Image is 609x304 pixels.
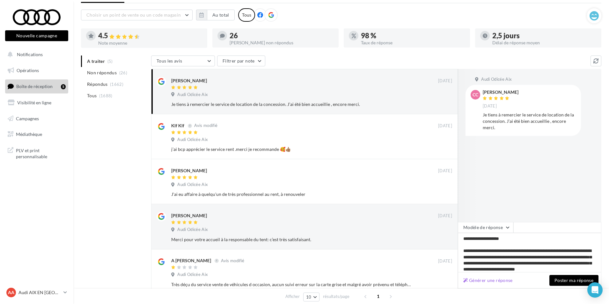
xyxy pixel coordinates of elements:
a: Boîte de réception5 [4,79,70,93]
span: Avis modifié [221,258,244,263]
a: PLV et print personnalisable [4,144,70,162]
span: [DATE] [438,78,452,84]
span: (1688) [99,93,113,98]
span: AA [8,289,14,296]
button: Tous les avis [151,56,215,66]
span: PLV et print personnalisable [16,146,66,160]
a: Opérations [4,64,70,77]
a: Visibilité en ligne [4,96,70,109]
div: Je tiens à remercier le service de location de la concession. J’ai été bien accueillie , encore m... [483,112,576,131]
span: (26) [119,70,127,75]
div: Délai de réponse moyen [492,41,596,45]
span: Afficher [285,293,300,300]
button: Notifications [4,48,67,61]
span: Choisir un point de vente ou un code magasin [86,12,181,18]
a: Médiathèque [4,128,70,141]
div: A [PERSON_NAME] [171,257,211,264]
div: [PERSON_NAME] [171,212,207,219]
span: [DATE] [438,123,452,129]
span: Tous [87,93,97,99]
span: [DATE] [438,258,452,264]
span: résultats/page [323,293,349,300]
span: Audi Odicée Aix [177,92,208,98]
button: Modèle de réponse [458,222,513,233]
div: Note moyenne [98,41,202,45]
div: [PERSON_NAME] [171,167,207,174]
span: 10 [306,294,312,300]
div: [PERSON_NAME] non répondus [230,41,334,45]
span: Non répondus [87,70,117,76]
div: 5 [61,84,66,89]
span: [DATE] [438,168,452,174]
button: Nouvelle campagne [5,30,68,41]
span: Audi Odicée Aix [177,272,208,278]
button: Au total [196,10,235,20]
div: j’ai bcp apprécier le service rent .merci je recommande 🥰👍🏽 [171,146,411,152]
span: Notifications [17,52,43,57]
button: Filtrer par note [217,56,265,66]
div: 26 [230,32,334,39]
span: [DATE] [438,213,452,219]
button: Au total [207,10,235,20]
span: Tous les avis [157,58,182,63]
div: Tous [238,8,255,22]
span: Audi Odicée Aix [177,227,208,233]
span: Répondus [87,81,108,87]
span: Campagnes [16,115,39,121]
button: Générer une réponse [461,277,515,284]
a: Campagnes [4,112,70,125]
button: Choisir un point de vente ou un code magasin [81,10,193,20]
div: 2,5 jours [492,32,596,39]
span: Boîte de réception [16,84,53,89]
div: [PERSON_NAME] [483,90,518,94]
div: J'ai eu affaire à quelqu'un de très professionnel au rent, à renouveler [171,191,411,197]
p: Audi AIX EN [GEOGRAPHIC_DATA] [18,289,61,296]
div: 4.5 [98,32,202,40]
span: 1 [373,291,383,301]
div: Klf Klf [171,122,184,129]
div: 98 % [361,32,465,39]
span: [DATE] [483,103,497,109]
span: Visibilité en ligne [17,100,51,105]
div: Merci pour votre accueil à la responsable du tent: c’est très satisfaisant. [171,236,411,243]
button: 10 [303,293,319,301]
span: Audi Odicée Aix [177,137,208,143]
span: Audi Odicée Aix [481,77,512,82]
div: Open Intercom Messenger [587,282,603,298]
div: Taux de réponse [361,41,465,45]
span: Médiathèque [16,131,42,137]
span: CC [473,92,478,98]
span: (1662) [110,82,123,87]
span: Avis modifié [194,123,217,128]
div: [PERSON_NAME] [171,78,207,84]
button: Poster ma réponse [549,275,598,286]
a: AA Audi AIX EN [GEOGRAPHIC_DATA] [5,286,68,299]
div: Très déçu du service vente de véhicules d occasion, aucun suivi erreur sur la carte grise et malg... [171,281,411,288]
div: Je tiens à remercier le service de location de la concession. J’ai été bien accueillie , encore m... [171,101,411,108]
span: Audi Odicée Aix [177,182,208,188]
span: Opérations [17,68,39,73]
